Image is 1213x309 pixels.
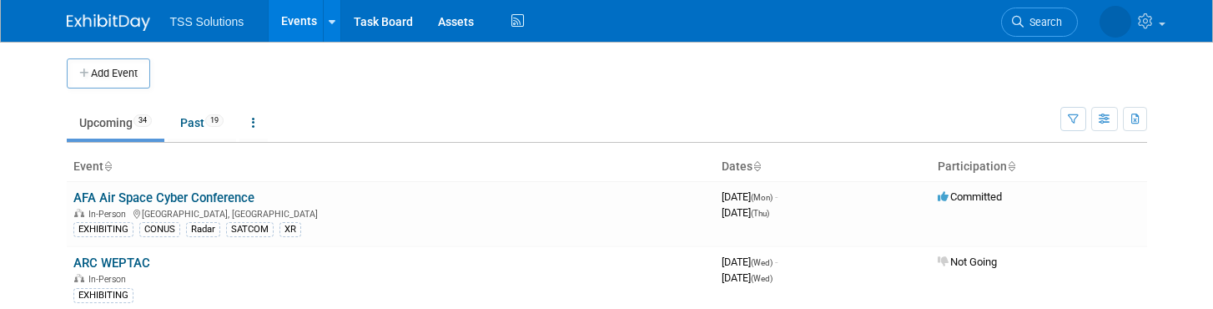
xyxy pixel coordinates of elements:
[67,14,150,31] img: ExhibitDay
[103,160,112,173] a: Sort by Event Name
[722,206,769,219] span: [DATE]
[1100,6,1131,38] img: Paul Lefton
[73,288,133,303] div: EXHIBITING
[1001,8,1078,37] a: Search
[67,58,150,89] button: Add Event
[88,274,131,285] span: In-Person
[775,190,778,203] span: -
[133,114,152,127] span: 34
[67,153,715,181] th: Event
[168,107,236,139] a: Past19
[226,222,274,237] div: SATCOM
[67,107,164,139] a: Upcoming34
[73,206,708,220] div: [GEOGRAPHIC_DATA], [GEOGRAPHIC_DATA]
[279,222,301,237] div: XR
[1007,160,1015,173] a: Sort by Participation Type
[139,222,180,237] div: CONUS
[938,256,997,268] span: Not Going
[775,256,778,268] span: -
[751,258,773,267] span: (Wed)
[722,271,773,284] span: [DATE]
[751,209,769,218] span: (Thu)
[73,256,150,271] a: ARC WEPTAC
[186,222,220,237] div: Radar
[752,160,761,173] a: Sort by Start Date
[722,190,778,203] span: [DATE]
[74,274,84,282] img: In-Person Event
[73,222,133,237] div: EXHIBITING
[722,256,778,268] span: [DATE]
[170,15,244,28] span: TSS Solutions
[74,209,84,217] img: In-Person Event
[751,274,773,283] span: (Wed)
[751,193,773,202] span: (Mon)
[1024,16,1062,28] span: Search
[205,114,224,127] span: 19
[73,190,254,205] a: AFA Air Space Cyber Conference
[931,153,1147,181] th: Participation
[938,190,1002,203] span: Committed
[715,153,931,181] th: Dates
[88,209,131,220] span: In-Person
